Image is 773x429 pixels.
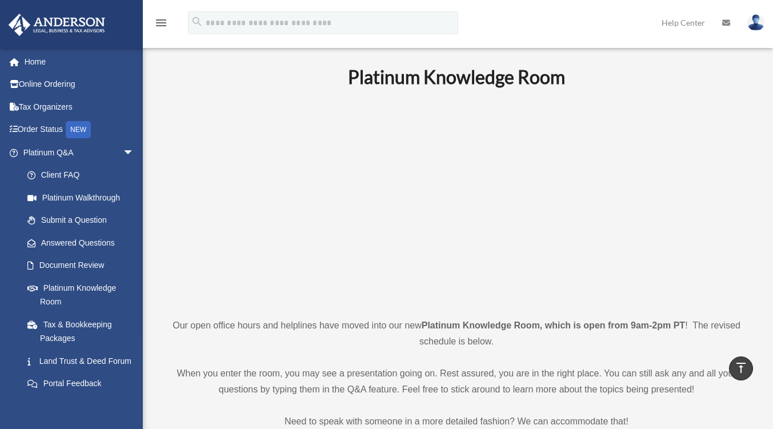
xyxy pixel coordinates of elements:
strong: Platinum Knowledge Room, which is open from 9am-2pm PT [422,320,685,330]
a: Online Ordering [8,73,151,96]
b: Platinum Knowledge Room [348,66,565,88]
i: search [191,15,203,28]
a: Tax Organizers [8,95,151,118]
a: Home [8,50,151,73]
a: Order StatusNEW [8,118,151,142]
a: Land Trust & Deed Forum [16,350,151,372]
iframe: 231110_Toby_KnowledgeRoom [285,103,628,296]
i: menu [154,16,168,30]
img: User Pic [747,14,764,31]
a: Platinum Q&Aarrow_drop_down [8,141,151,164]
a: Platinum Knowledge Room [16,276,146,313]
a: Document Review [16,254,151,277]
p: Our open office hours and helplines have moved into our new ! The revised schedule is below. [163,318,750,350]
i: vertical_align_top [734,361,748,375]
span: arrow_drop_down [123,141,146,165]
a: Client FAQ [16,164,151,187]
a: menu [154,20,168,30]
a: Tax & Bookkeeping Packages [16,313,151,350]
p: When you enter the room, you may see a presentation going on. Rest assured, you are in the right ... [163,366,750,398]
div: NEW [66,121,91,138]
a: vertical_align_top [729,356,753,380]
img: Anderson Advisors Platinum Portal [5,14,109,36]
a: Submit a Question [16,209,151,232]
a: Portal Feedback [16,372,151,395]
a: Platinum Walkthrough [16,186,151,209]
a: Answered Questions [16,231,151,254]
